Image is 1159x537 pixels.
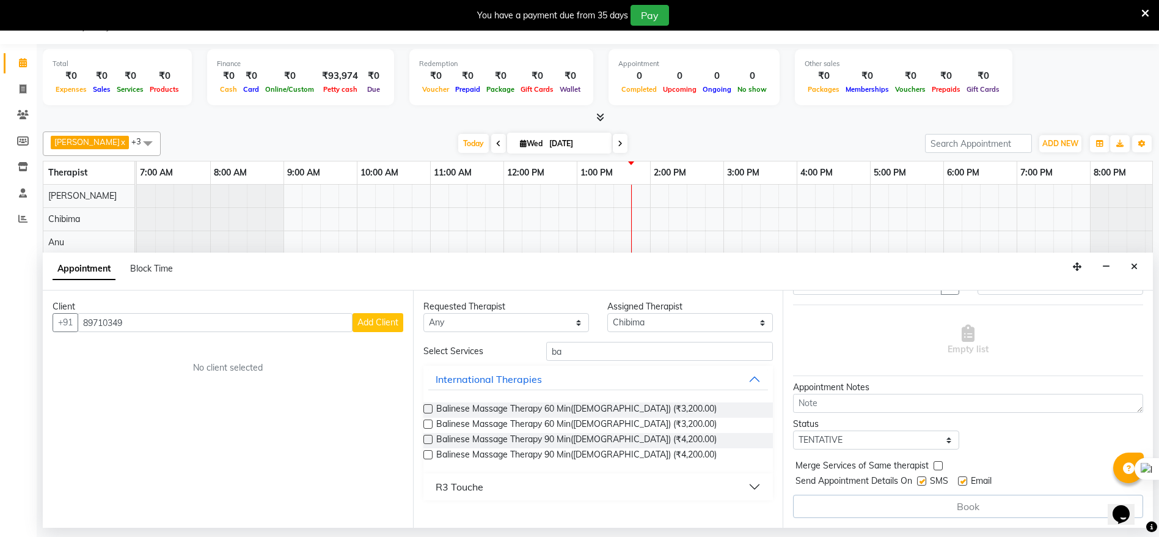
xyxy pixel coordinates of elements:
button: +91 [53,313,78,332]
span: SMS [930,475,948,490]
div: ₹0 [843,69,892,83]
span: Balinese Massage Therapy 90 Min([DEMOGRAPHIC_DATA]) (₹4,200.00) [436,433,717,448]
span: Add Client [357,317,398,328]
span: Vouchers [892,85,929,94]
a: 11:00 AM [431,164,475,182]
a: 7:00 PM [1017,164,1056,182]
span: Send Appointment Details On [795,475,912,490]
div: Requested Therapist [423,300,589,313]
div: ₹0 [419,69,452,83]
button: Close [1125,257,1143,276]
span: Gift Cards [517,85,557,94]
span: Email [971,475,992,490]
div: 0 [618,69,660,83]
span: Upcoming [660,85,700,94]
span: Appointment [53,258,115,280]
span: Therapist [48,167,87,178]
a: 2:00 PM [651,164,689,182]
div: ₹0 [557,69,583,83]
a: 8:00 AM [211,164,250,182]
span: Products [147,85,182,94]
span: Chibima [48,213,80,224]
span: Cash [217,85,240,94]
div: Appointment [618,59,770,69]
span: Packages [805,85,843,94]
div: ₹0 [363,69,384,83]
div: You have a payment due from 35 days [477,9,628,22]
button: Add Client [353,313,403,332]
span: Today [458,134,489,153]
span: Completed [618,85,660,94]
div: No client selected [82,361,374,374]
div: ₹0 [929,69,963,83]
span: Expenses [53,85,90,94]
input: 2025-09-03 [546,135,607,153]
div: ₹0 [90,69,114,83]
div: International Therapies [436,372,542,387]
input: Search Appointment [925,134,1032,153]
span: ADD NEW [1042,139,1078,148]
div: ₹0 [147,69,182,83]
a: 3:00 PM [724,164,762,182]
span: Sales [90,85,114,94]
span: Prepaid [452,85,483,94]
button: R3 Touche [428,476,769,498]
span: Gift Cards [963,85,1003,94]
button: ADD NEW [1039,135,1081,152]
span: Balinese Massage Therapy 60 Min([DEMOGRAPHIC_DATA]) (₹3,200.00) [436,418,717,433]
div: ₹0 [483,69,517,83]
span: [PERSON_NAME] [48,190,117,201]
div: 0 [700,69,734,83]
div: ₹0 [805,69,843,83]
a: 8:00 PM [1091,164,1129,182]
a: 7:00 AM [137,164,176,182]
div: ₹0 [262,69,317,83]
span: Empty list [948,325,989,356]
div: Redemption [419,59,583,69]
iframe: chat widget [1108,488,1147,525]
div: ₹0 [452,69,483,83]
a: 12:00 PM [504,164,547,182]
span: Card [240,85,262,94]
div: ₹0 [114,69,147,83]
span: Block Time [130,263,173,274]
span: Due [364,85,383,94]
span: Balinese Massage Therapy 90 Min([DEMOGRAPHIC_DATA]) (₹4,200.00) [436,448,717,464]
span: Prepaids [929,85,963,94]
button: International Therapies [428,368,769,390]
input: Search by service name [546,342,773,361]
span: [PERSON_NAME] [54,137,120,147]
div: ₹0 [53,69,90,83]
span: Voucher [419,85,452,94]
span: No show [734,85,770,94]
div: ₹93,974 [317,69,363,83]
div: ₹0 [892,69,929,83]
div: Total [53,59,182,69]
a: x [120,137,125,147]
span: Wallet [557,85,583,94]
button: Pay [631,5,669,26]
div: R3 Touche [436,480,483,494]
span: Merge Services of Same therapist [795,459,929,475]
span: Memberships [843,85,892,94]
span: Balinese Massage Therapy 60 Min([DEMOGRAPHIC_DATA]) (₹3,200.00) [436,402,717,418]
a: 10:00 AM [357,164,401,182]
div: Select Services [414,345,537,358]
div: Other sales [805,59,1003,69]
span: Services [114,85,147,94]
div: ₹0 [963,69,1003,83]
span: +3 [131,136,150,146]
div: 0 [734,69,770,83]
div: Finance [217,59,384,69]
a: 5:00 PM [871,164,909,182]
span: Anu [48,237,64,248]
div: Appointment Notes [793,381,1143,394]
a: 6:00 PM [944,164,982,182]
div: ₹0 [240,69,262,83]
a: 4:00 PM [797,164,836,182]
div: ₹0 [217,69,240,83]
span: Wed [517,139,546,148]
div: 0 [660,69,700,83]
div: Client [53,300,403,313]
a: 1:00 PM [577,164,616,182]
